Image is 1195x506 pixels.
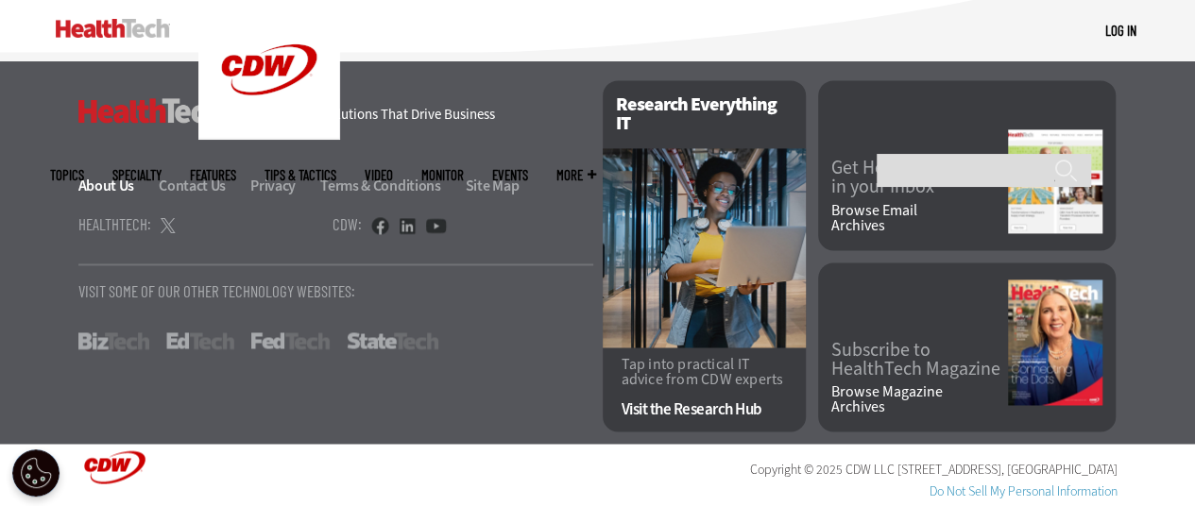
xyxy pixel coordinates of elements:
a: Browse EmailArchives [831,203,1008,233]
span: , [1001,461,1004,479]
span: Copyright © 2025 [750,461,843,479]
span: Specialty [112,168,162,182]
a: BizTech [78,332,149,349]
a: Subscribe toHealthTech Magazine [831,341,1008,379]
h4: CDW: [333,216,362,232]
p: Visit Some Of Our Other Technology Websites: [78,283,593,299]
div: Cookie Settings [12,449,60,497]
a: Get HealthTechin your Inbox [831,159,1008,196]
p: Tap into practical IT advice from CDW experts [622,357,787,387]
span: [GEOGRAPHIC_DATA] [1007,461,1118,479]
a: Tips & Tactics [265,168,336,182]
a: Do Not Sell My Personal Information [930,481,1118,499]
a: EdTech [166,332,234,349]
a: CDW [198,125,340,144]
button: Open Preferences [12,449,60,497]
img: Home [56,19,170,38]
a: Visit the Research Hub [622,401,787,417]
div: User menu [1105,21,1136,41]
a: Features [190,168,236,182]
span: CDW LLC [STREET_ADDRESS] [845,461,1001,479]
h4: HealthTech: [78,216,151,232]
a: FedTech [251,332,330,349]
a: Browse MagazineArchives [831,384,1008,414]
a: Events [492,168,528,182]
a: Video [365,168,393,182]
span: Topics [50,168,84,182]
span: More [556,168,596,182]
a: MonITor [421,168,464,182]
a: Log in [1105,22,1136,39]
a: StateTech [347,332,438,349]
img: Summer 2025 cover [1008,279,1102,405]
